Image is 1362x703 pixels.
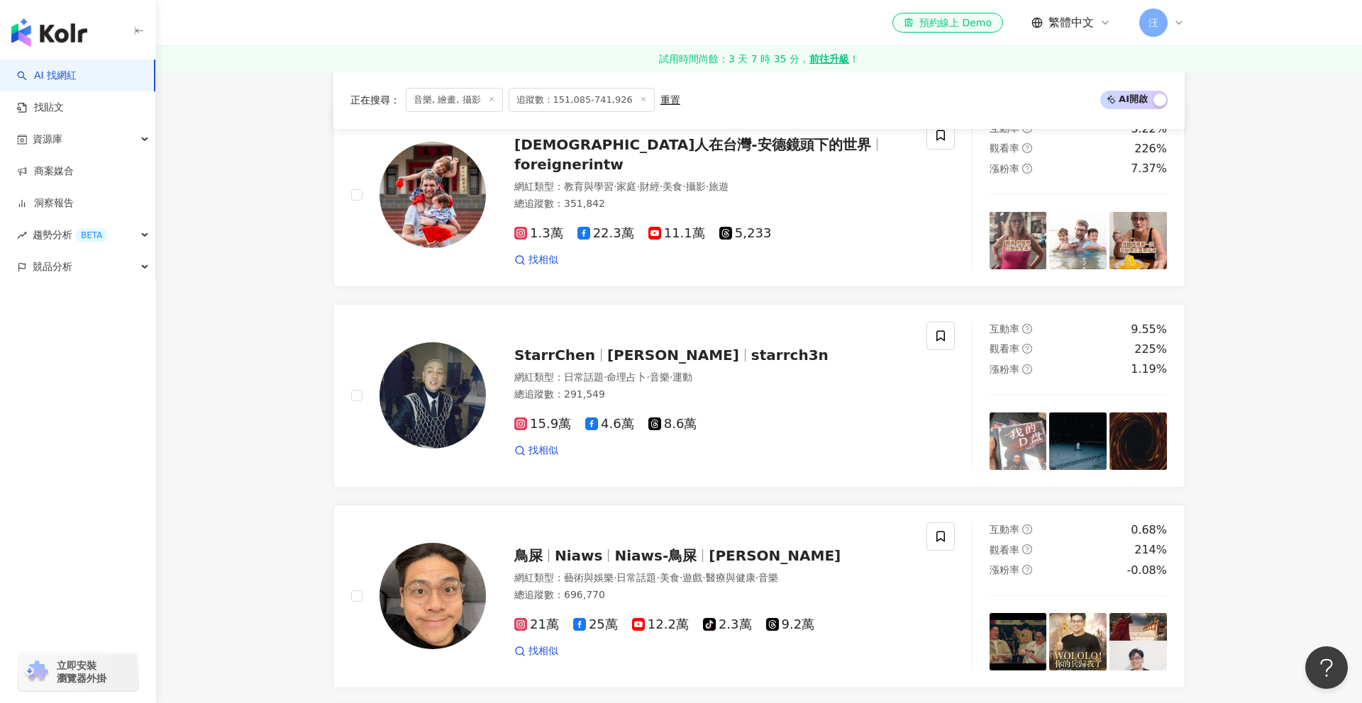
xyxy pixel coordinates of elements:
[990,212,1047,269] img: post-image
[755,572,758,583] span: ·
[614,547,697,564] span: Niaws-鳥屎
[1022,565,1032,575] span: question-circle
[656,572,659,583] span: ·
[1131,522,1167,538] div: 0.68%
[514,617,559,632] span: 21萬
[682,572,702,583] span: 遊戲
[660,94,680,106] div: 重置
[990,564,1019,575] span: 漲粉率
[990,142,1019,154] span: 觀看率
[616,572,656,583] span: 日常話題
[156,46,1362,72] a: 試用時間尚餘：3 天 7 時 35 分，前往升級！
[1305,646,1348,689] iframe: Help Scout Beacon - Open
[514,444,558,458] a: 找相似
[616,181,636,192] span: 家庭
[514,226,563,241] span: 1.3萬
[33,251,72,283] span: 競品分析
[1022,143,1032,153] span: question-circle
[17,196,74,210] a: 洞察報告
[514,156,624,173] span: foreignerintw
[18,653,138,691] a: chrome extension立即安裝 瀏覽器外掛
[1109,212,1167,269] img: post-image
[1109,613,1167,670] img: post-image
[514,644,558,658] a: 找相似
[17,101,64,115] a: 找貼文
[1022,364,1032,374] span: question-circle
[990,544,1019,556] span: 觀看率
[514,197,909,211] div: 總追蹤數 ： 351,842
[990,613,1047,670] img: post-image
[614,181,616,192] span: ·
[1134,141,1167,157] div: 226%
[636,181,639,192] span: ·
[990,163,1019,174] span: 漲粉率
[648,226,705,241] span: 11.1萬
[660,572,680,583] span: 美食
[380,543,486,649] img: KOL Avatar
[607,371,646,383] span: 命理占卜
[33,219,108,251] span: 趨勢分析
[640,181,660,192] span: 財經
[514,388,909,402] div: 總追蹤數 ： 291,549
[680,572,682,583] span: ·
[990,412,1047,470] img: post-image
[904,16,992,30] div: 預約線上 Demo
[706,181,709,192] span: ·
[23,660,50,683] img: chrome extension
[1134,342,1167,357] div: 225%
[1022,324,1032,334] span: question-circle
[514,417,571,432] span: 15.9萬
[577,226,634,241] span: 22.3萬
[514,571,909,585] div: 網紅類型 ：
[1022,164,1032,174] span: question-circle
[1022,344,1032,354] span: question-circle
[1109,412,1167,470] img: post-image
[648,417,697,432] span: 8.6萬
[75,228,108,242] div: BETA
[1131,322,1167,337] div: 9.55%
[663,181,682,192] span: 美食
[57,659,106,685] span: 立即安裝 瀏覽器外掛
[604,371,607,383] span: ·
[686,181,706,192] span: 攝影
[380,142,486,248] img: KOL Avatar
[514,347,595,364] span: StarrChen
[514,547,543,564] span: 鳥屎
[1134,542,1167,558] div: 214%
[1131,161,1167,176] div: 7.37%
[990,323,1019,334] span: 互動率
[607,347,739,364] span: [PERSON_NAME]
[1148,15,1158,30] span: 汪
[660,181,663,192] span: ·
[333,304,1185,488] a: KOL AvatarStarrChen[PERSON_NAME]starrch3n網紅類型：日常話題·命理占卜·音樂·運動總追蹤數：291,54915.9萬4.6萬8.6萬找相似互動率quest...
[646,371,649,383] span: ·
[1022,544,1032,554] span: question-circle
[406,88,503,112] span: 音樂, 繪畫, 攝影
[758,572,778,583] span: 音樂
[682,181,685,192] span: ·
[33,123,62,155] span: 資源庫
[564,181,614,192] span: 教育與學習
[11,18,87,47] img: logo
[17,69,77,83] a: searchAI 找網紅
[380,342,486,449] img: KOL Avatar
[514,136,871,153] span: [DEMOGRAPHIC_DATA]人在台灣-安德鏡頭下的世界
[528,444,558,458] span: 找相似
[990,364,1019,375] span: 漲粉率
[709,547,841,564] span: [PERSON_NAME]
[751,347,829,364] span: starrch3n
[809,52,849,66] strong: 前往升級
[564,371,604,383] span: 日常話題
[17,230,27,240] span: rise
[1049,412,1107,470] img: post-image
[528,644,558,658] span: 找相似
[333,103,1185,287] a: KOL Avatar[DEMOGRAPHIC_DATA]人在台灣-安德鏡頭下的世界foreignerintw網紅類型：教育與學習·家庭·財經·美食·攝影·旅遊總追蹤數：351,8421.3萬22...
[614,572,616,583] span: ·
[528,253,558,267] span: 找相似
[766,617,815,632] span: 9.2萬
[509,88,655,112] span: 追蹤數：151,085-741,926
[709,181,729,192] span: 旅遊
[706,572,755,583] span: 醫療與健康
[990,343,1019,354] span: 觀看率
[564,572,614,583] span: 藝術與娛樂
